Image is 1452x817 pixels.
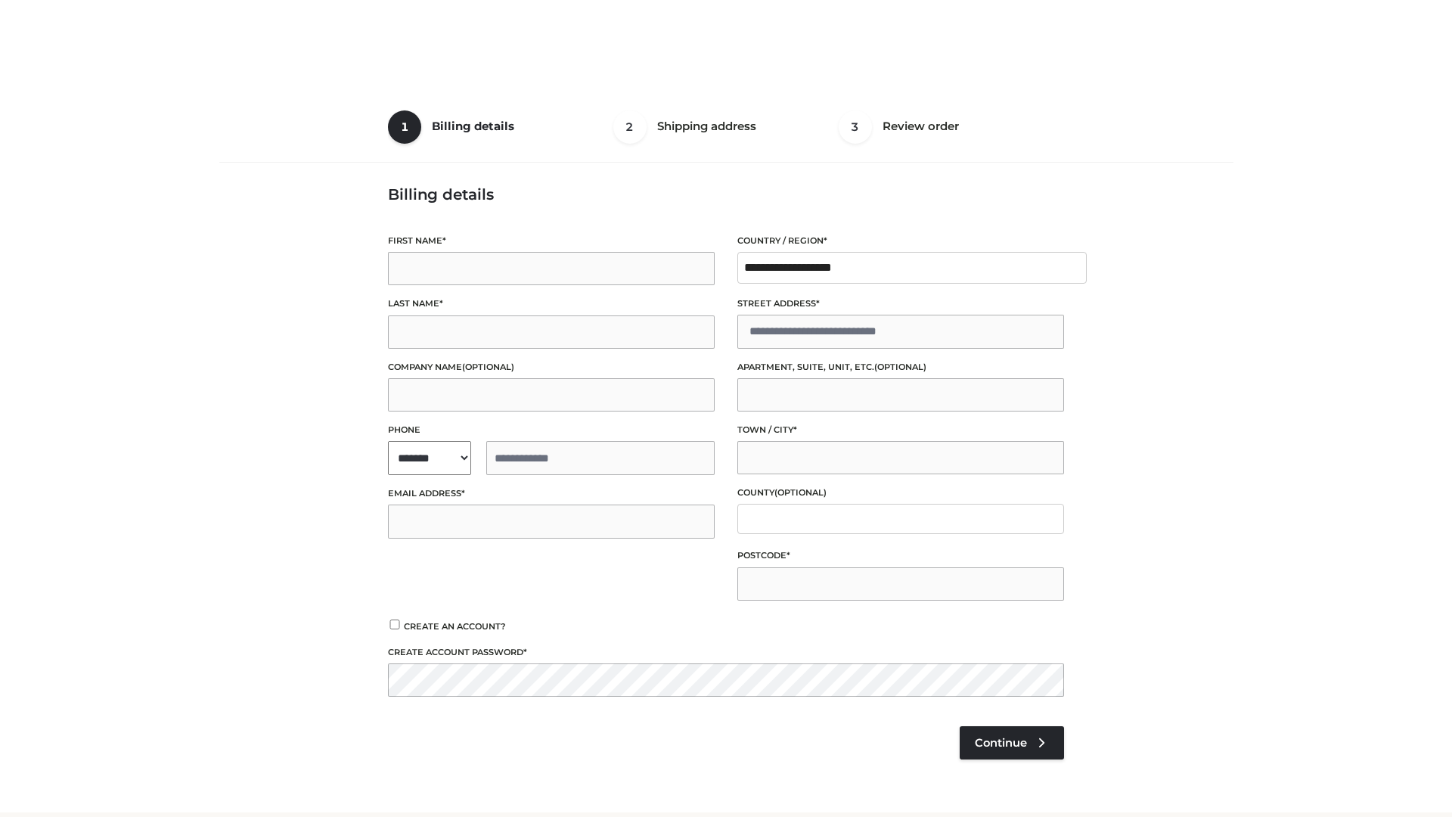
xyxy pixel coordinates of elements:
span: (optional) [774,487,827,498]
span: Shipping address [657,119,756,133]
h3: Billing details [388,185,1064,203]
label: Apartment, suite, unit, etc. [737,360,1064,374]
span: (optional) [874,362,926,372]
span: (optional) [462,362,514,372]
label: Country / Region [737,234,1064,248]
label: Street address [737,297,1064,311]
span: 1 [388,110,421,144]
label: First name [388,234,715,248]
span: Create an account? [404,621,506,632]
label: Email address [388,486,715,501]
span: Continue [975,736,1027,750]
span: Review order [883,119,959,133]
label: Town / City [737,423,1064,437]
span: 3 [839,110,872,144]
label: Company name [388,360,715,374]
label: County [737,486,1064,500]
label: Create account password [388,645,1064,660]
a: Continue [960,726,1064,760]
span: 2 [613,110,647,144]
label: Postcode [737,548,1064,563]
span: Billing details [432,119,514,133]
label: Last name [388,297,715,311]
input: Create an account? [388,620,402,629]
label: Phone [388,423,715,437]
